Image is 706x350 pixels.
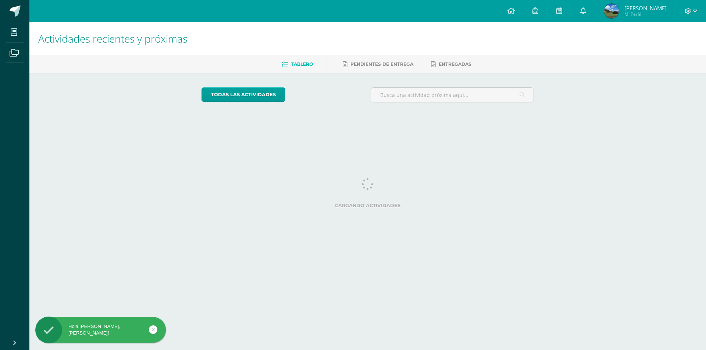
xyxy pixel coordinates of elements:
[202,203,534,208] label: Cargando actividades
[439,61,471,67] span: Entregadas
[38,32,188,46] span: Actividades recientes y próximas
[624,4,667,12] span: [PERSON_NAME]
[431,58,471,70] a: Entregadas
[35,323,166,336] div: Hola [PERSON_NAME], [PERSON_NAME]!
[282,58,313,70] a: Tablero
[291,61,313,67] span: Tablero
[202,87,285,102] a: todas las Actividades
[350,61,413,67] span: Pendientes de entrega
[371,88,534,102] input: Busca una actividad próxima aquí...
[604,4,619,18] img: d87b4bff77e474baebcc5379355f6b55.png
[624,11,667,17] span: Mi Perfil
[343,58,413,70] a: Pendientes de entrega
